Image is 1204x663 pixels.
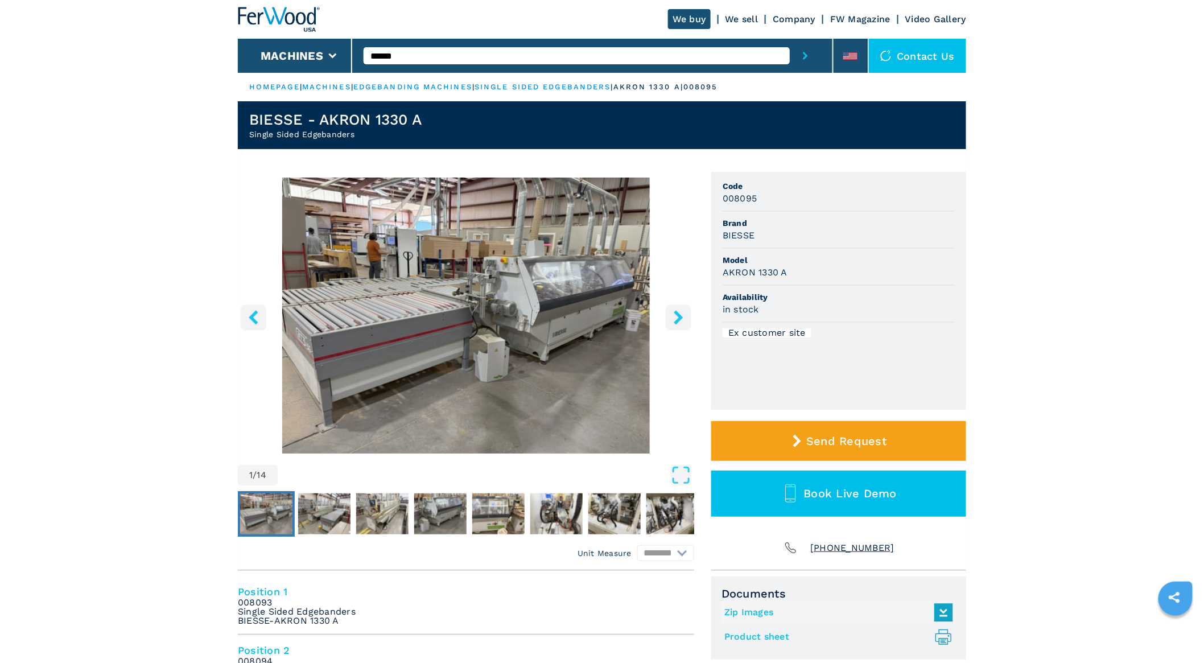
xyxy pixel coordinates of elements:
[588,493,641,534] img: a12f9e4452d1b14c707179a102ca7c34
[783,540,799,556] img: Phone
[354,491,411,537] button: Go to Slide 3
[249,83,300,91] a: HOMEPAGE
[249,129,422,140] h2: Single Sided Edgebanders
[869,39,967,73] div: Contact us
[241,304,266,330] button: left-button
[475,83,611,91] a: single sided edgebanders
[1156,612,1195,654] iframe: Chat
[613,82,683,92] p: akron 1330 a |
[238,178,694,454] img: Single Sided Edgebanders BIESSE AKRON 1330 A
[683,82,718,92] p: 008095
[586,491,643,537] button: Go to Slide 7
[528,491,585,537] button: Go to Slide 6
[668,9,711,29] a: We buy
[257,471,267,480] span: 14
[296,491,353,537] button: Go to Slide 2
[1160,583,1189,612] a: sharethis
[412,491,469,537] button: Go to Slide 4
[810,542,894,553] tcxspan: Call 704-272-1472 via 3CX
[721,587,956,600] span: Documents
[711,421,966,461] button: Send Request
[611,83,613,91] span: |
[253,471,257,480] span: /
[804,487,897,500] span: Book Live Demo
[353,83,472,91] a: edgebanding machines
[773,14,815,24] a: Company
[238,491,694,537] nav: Thumbnail Navigation
[723,229,755,242] h3: BIESSE
[238,585,694,598] h4: Position 1
[261,49,323,63] button: Machines
[723,291,955,303] span: Availability
[249,471,253,480] span: 1
[724,628,947,646] a: Product sheet
[905,14,966,24] a: Video Gallery
[723,254,955,266] span: Model
[723,192,757,205] h3: 008095
[281,465,691,485] button: Open Fullscreen
[723,217,955,229] span: Brand
[723,180,955,192] span: Code
[830,14,890,24] a: FW Magazine
[356,493,409,534] img: c04318ba9ef3607d4f499501fb31320f
[238,178,694,454] div: Go to Slide 1
[578,547,632,559] em: Unit Measure
[238,491,295,537] button: Go to Slide 1
[472,493,525,534] img: 9eb68b00164ed6ea0aab3fccc743e5a7
[414,493,467,534] img: fee02cdac3d9b9b1523ecd4f7acd81a0
[238,576,694,635] li: Position 1
[240,493,292,534] img: e77ebe8c01f3308614f2112e59ad8cf6
[470,491,527,537] button: Go to Slide 5
[723,328,811,337] div: Ex customer site
[530,493,583,534] img: 9642d8aa1e4afb036a0ea28ebfb5c6e4
[298,493,351,534] img: 799f8d85804d4b5c7711786a8f52d8fa
[351,83,353,91] span: |
[302,83,351,91] a: machines
[723,303,759,316] h3: in stock
[666,304,691,330] button: right-button
[472,83,475,91] span: |
[646,493,699,534] img: b331285c6216c45677d225f9aa3e83ac
[238,598,356,625] em: 008093 Single Sided Edgebanders BIESSE-AKRON 1330 A
[725,14,758,24] a: We sell
[238,644,694,657] h4: Position 2
[790,39,821,73] button: submit-button
[711,471,966,517] button: Book Live Demo
[806,434,886,448] span: Send Request
[249,110,422,129] h1: BIESSE - AKRON 1330 A
[300,83,302,91] span: |
[723,266,787,279] h3: AKRON 1330 A
[724,603,947,622] a: Zip Images
[644,491,701,537] button: Go to Slide 8
[880,50,892,61] img: Contact us
[238,7,320,32] img: Ferwood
